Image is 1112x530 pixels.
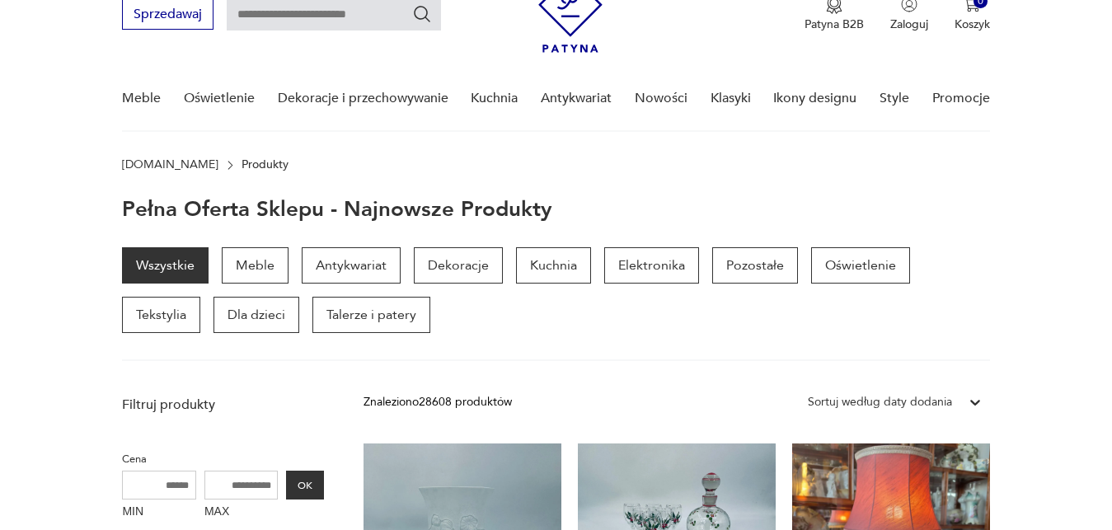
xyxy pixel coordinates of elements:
a: Pozostałe [712,247,798,284]
a: Dekoracje i przechowywanie [278,67,448,130]
a: Dla dzieci [213,297,299,333]
a: [DOMAIN_NAME] [122,158,218,171]
h1: Pełna oferta sklepu - najnowsze produkty [122,198,552,221]
a: Sprzedawaj [122,10,213,21]
a: Wszystkie [122,247,209,284]
a: Meble [222,247,289,284]
button: OK [286,471,324,500]
p: Koszyk [955,16,990,32]
a: Kuchnia [516,247,591,284]
a: Talerze i patery [312,297,430,333]
a: Style [880,67,909,130]
a: Tekstylia [122,297,200,333]
div: Znaleziono 28608 produktów [364,393,512,411]
p: Zaloguj [890,16,928,32]
a: Klasyki [711,67,751,130]
label: MAX [204,500,279,526]
a: Meble [122,67,161,130]
p: Patyna B2B [805,16,864,32]
a: Nowości [635,67,687,130]
p: Cena [122,450,324,468]
a: Oświetlenie [811,247,910,284]
p: Filtruj produkty [122,396,324,414]
p: Produkty [242,158,289,171]
button: Szukaj [412,4,432,24]
a: Elektronika [604,247,699,284]
a: Antykwariat [302,247,401,284]
a: Promocje [932,67,990,130]
a: Kuchnia [471,67,518,130]
a: Antykwariat [541,67,612,130]
a: Dekoracje [414,247,503,284]
label: MIN [122,500,196,526]
div: Sortuj według daty dodania [808,393,952,411]
a: Oświetlenie [184,67,255,130]
a: Ikony designu [773,67,856,130]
